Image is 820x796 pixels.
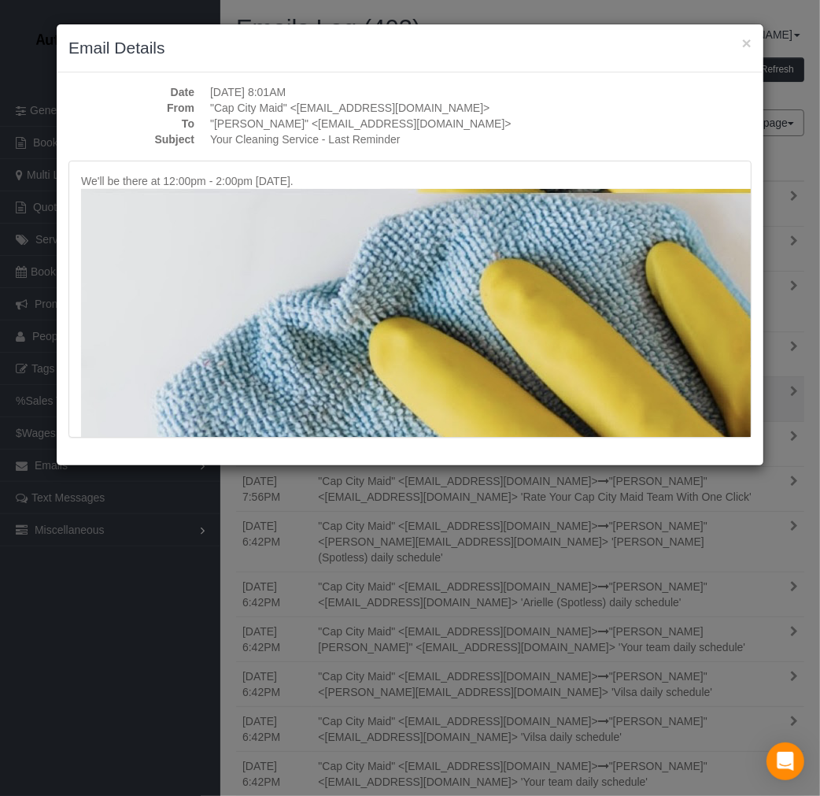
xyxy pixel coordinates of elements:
[766,742,804,780] div: Open Intercom Messenger
[210,116,752,131] dd: "[PERSON_NAME]" <[EMAIL_ADDRESS][DOMAIN_NAME]>
[57,24,763,465] sui-modal: Email Details
[68,84,194,100] dt: Date
[68,36,752,60] h3: Email Details
[68,100,194,116] dt: From
[68,116,194,131] dt: To
[81,175,294,187] span: We'll be there at 12:00pm - 2:00pm [DATE].
[68,131,194,147] dt: Subject
[210,84,752,100] dd: [DATE] 8:01AM
[210,100,752,116] dd: "Cap City Maid" <[EMAIL_ADDRESS][DOMAIN_NAME]>
[742,35,752,51] button: ×
[210,131,752,147] dd: Your Cleaning Service - Last Reminder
